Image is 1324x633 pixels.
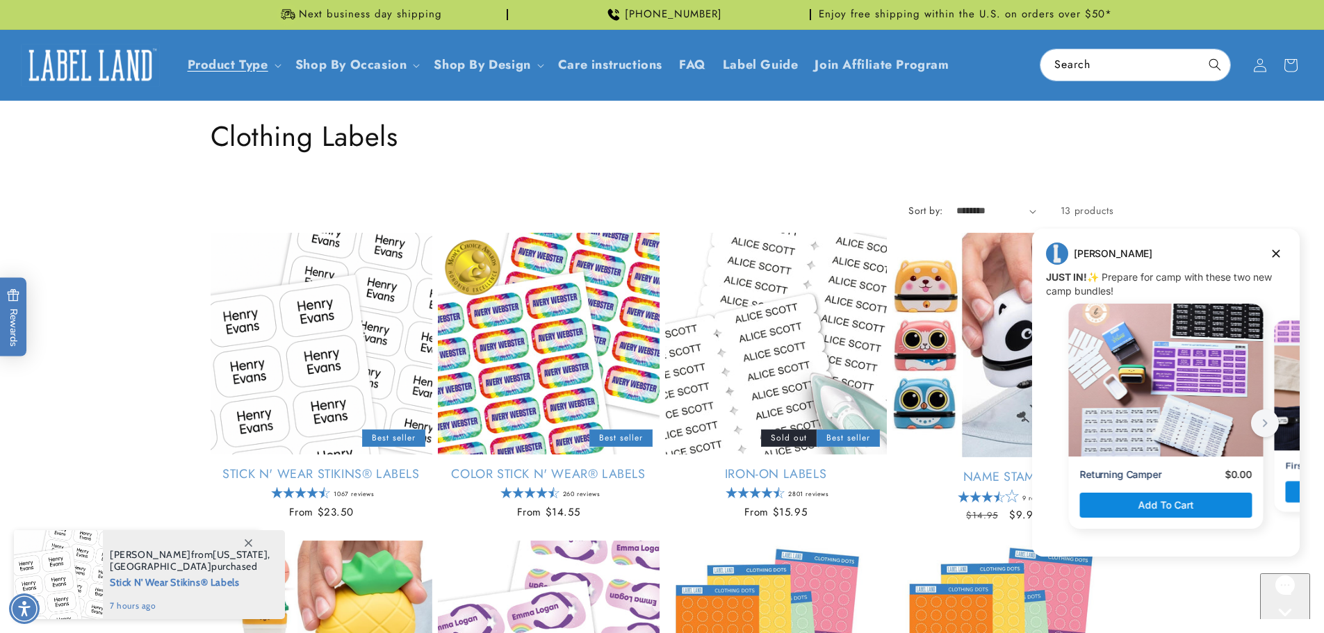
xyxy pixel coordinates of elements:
[558,57,662,73] span: Care instructions
[16,38,165,92] a: Label Land
[21,44,160,87] img: Label Land
[806,49,957,81] a: Join Affiliate Program
[434,56,530,74] a: Shop By Design
[110,549,270,573] span: from , purchased
[1061,204,1114,217] span: 13 products
[110,600,270,612] span: 7 hours ago
[908,204,942,217] label: Sort by:
[188,56,268,74] a: Product Type
[1022,227,1310,577] iframe: Gorgias live chat campaigns
[671,49,714,81] a: FAQ
[892,469,1114,485] a: Name Stamp
[1260,573,1310,619] iframe: Gorgias live chat messenger
[723,57,799,73] span: Label Guide
[211,118,1114,154] h1: Clothing Labels
[9,593,40,624] div: Accessibility Menu
[7,288,20,346] span: Rewards
[550,49,671,81] a: Care instructions
[295,57,407,73] span: Shop By Occasion
[665,466,887,482] a: Iron-On Labels
[287,49,426,81] summary: Shop By Occasion
[425,49,549,81] summary: Shop By Design
[299,8,442,22] span: Next business day shipping
[625,8,722,22] span: [PHONE_NUMBER]
[815,57,949,73] span: Join Affiliate Program
[110,573,270,590] span: Stick N' Wear Stikins® Labels
[110,560,211,573] span: [GEOGRAPHIC_DATA]
[714,49,807,81] a: Label Guide
[438,466,660,482] a: Color Stick N' Wear® Labels
[211,466,432,482] a: Stick N' Wear Stikins® Labels
[264,233,348,245] p: First Time Camper
[1200,49,1230,80] button: Search
[819,8,1112,22] span: Enjoy free shipping within the U.S. on orders over $50*
[11,522,176,564] iframe: Sign Up via Text for Offers
[679,57,706,73] span: FAQ
[213,548,268,561] span: [US_STATE]
[229,183,257,211] button: next button
[179,49,287,81] summary: Product Type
